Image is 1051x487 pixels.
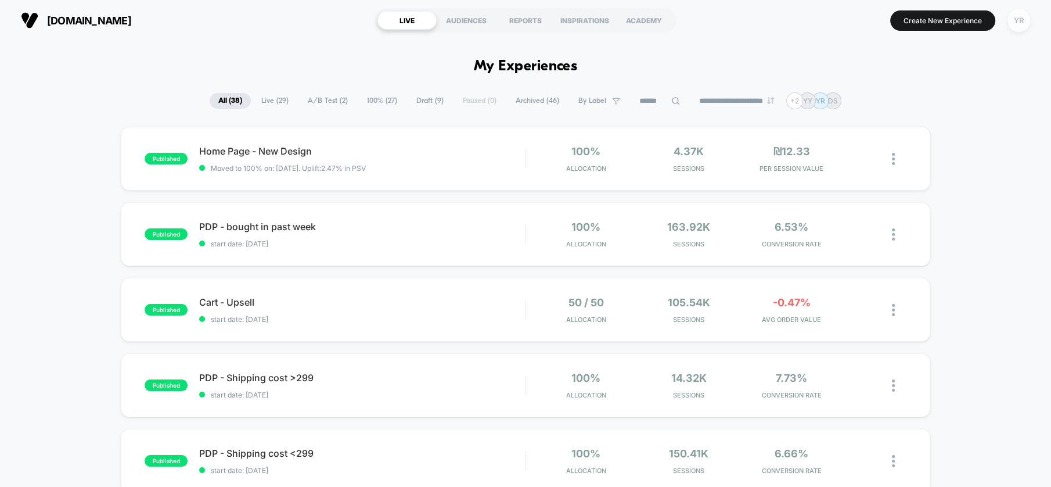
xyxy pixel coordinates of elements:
span: 100% ( 27 ) [358,93,406,109]
p: YR [816,96,825,105]
span: Allocation [566,164,606,173]
img: end [767,97,774,104]
span: Live ( 29 ) [253,93,297,109]
span: start date: [DATE] [199,391,525,399]
span: Allocation [566,240,606,248]
span: CONVERSION RATE [743,391,840,399]
span: 6.53% [775,221,808,233]
button: [DOMAIN_NAME] [17,11,135,30]
button: Create New Experience [890,10,995,31]
span: Sessions [640,240,737,248]
span: start date: [DATE] [199,466,525,475]
span: Allocation [566,467,606,475]
span: PDP - bought in past week [199,221,525,232]
span: 105.54k [668,296,710,309]
div: YR [1007,9,1030,32]
p: DS [828,96,838,105]
span: ₪12.33 [773,145,810,157]
h1: My Experiences [474,58,578,75]
span: start date: [DATE] [199,239,525,248]
span: All ( 38 ) [210,93,251,109]
span: Sessions [640,391,737,399]
span: Draft ( 9 ) [408,93,452,109]
button: YR [1004,9,1034,33]
span: 7.73% [776,372,807,384]
img: close [892,455,895,467]
span: PER SESSION VALUE [743,164,840,173]
div: REPORTS [496,11,555,30]
span: A/B Test ( 2 ) [299,93,357,109]
span: 100% [571,221,600,233]
span: [DOMAIN_NAME] [47,15,131,27]
img: close [892,228,895,241]
span: Sessions [640,316,737,324]
span: Home Page - New Design [199,145,525,157]
span: Sessions [640,467,737,475]
img: close [892,304,895,316]
span: 100% [571,145,600,157]
img: close [892,379,895,392]
span: published [145,153,188,164]
span: CONVERSION RATE [743,467,840,475]
div: ACADEMY [614,11,674,30]
img: close [892,153,895,165]
div: INSPIRATIONS [555,11,614,30]
span: 4.37k [674,145,704,157]
span: Cart - Upsell [199,296,525,308]
div: AUDIENCES [437,11,496,30]
span: published [145,455,188,467]
span: -0.47% [773,296,811,309]
span: Allocation [566,391,606,399]
span: 163.92k [667,221,710,233]
span: published [145,379,188,391]
span: 14.32k [671,372,707,384]
span: published [145,228,188,240]
span: Sessions [640,164,737,173]
span: AVG ORDER VALUE [743,316,840,324]
span: PDP - Shipping cost >299 [199,372,525,384]
span: published [145,304,188,316]
span: Moved to 100% on: [DATE] . Uplift: 2.47% in PSV [211,164,366,173]
p: YY [803,96,812,105]
span: 100% [571,447,600,460]
span: 6.66% [775,447,808,460]
span: Archived ( 46 ) [507,93,568,109]
div: LIVE [377,11,437,30]
span: start date: [DATE] [199,315,525,324]
span: CONVERSION RATE [743,240,840,248]
span: 50 / 50 [568,296,604,309]
img: Visually logo [21,12,38,29]
span: 150.41k [669,447,708,460]
span: PDP - Shipping cost <299 [199,447,525,459]
div: + 2 [786,92,803,109]
span: By Label [578,96,606,105]
span: Allocation [566,316,606,324]
span: 100% [571,372,600,384]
